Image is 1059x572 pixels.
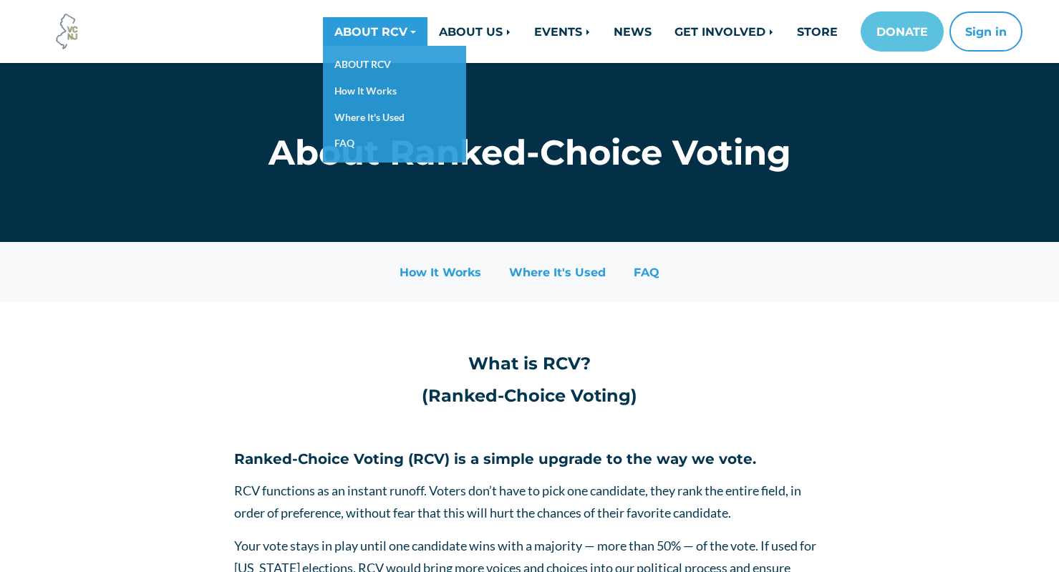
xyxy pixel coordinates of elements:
[48,12,87,51] img: Voter Choice NJ
[949,11,1022,52] button: Sign in or sign up
[323,78,466,105] a: How It Works
[422,385,637,406] strong: (Ranked-Choice Voting)
[621,259,672,285] a: FAQ
[234,132,825,173] h1: About Ranked-Choice Voting
[323,130,466,157] a: FAQ
[323,46,466,163] div: ABOUT RCV
[234,483,801,520] span: RCV functions as an instant runoff. Voters don’t have to pick one candidate, they rank the entire...
[323,52,466,78] a: ABOUT RCV
[323,17,427,46] a: ABOUT RCV
[861,11,944,52] a: DONATE
[223,11,1022,52] nav: Main navigation
[663,17,785,46] a: GET INVOLVED
[785,17,849,46] a: STORE
[234,450,756,467] strong: Ranked-Choice Voting (RCV) is a simple upgrade to the way we vote.
[427,17,523,46] a: ABOUT US
[387,259,494,285] a: How It Works
[523,17,602,46] a: EVENTS
[496,259,619,285] a: Where It's Used
[468,353,591,374] strong: What is RCV?
[323,105,466,131] a: Where It's Used
[602,17,663,46] a: NEWS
